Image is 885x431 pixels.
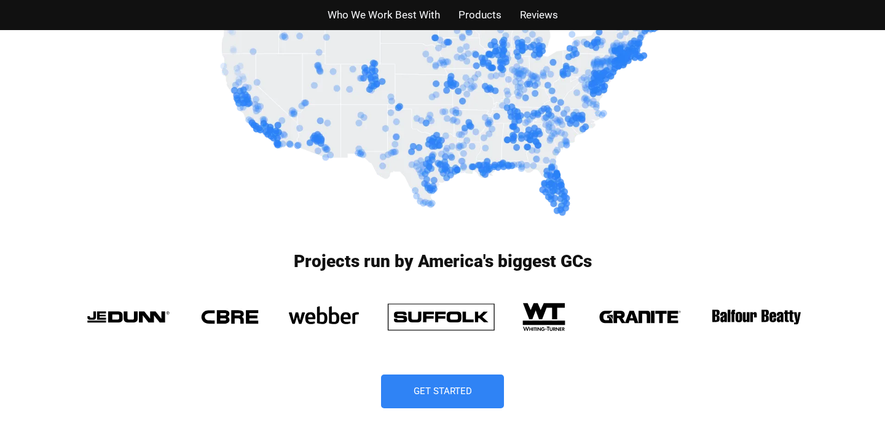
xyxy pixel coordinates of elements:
[328,6,440,24] a: Who We Work Best With
[414,387,472,396] span: Get Started
[458,6,502,24] a: Products
[74,253,811,270] h3: Projects run by America's biggest GCs
[520,6,558,24] a: Reviews
[381,375,504,408] a: Get Started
